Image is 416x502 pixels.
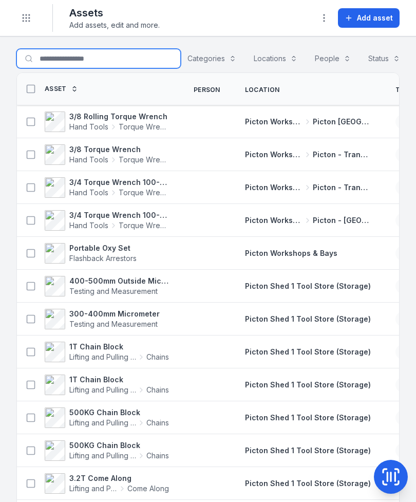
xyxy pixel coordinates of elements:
span: Picton - Transmission Bay [313,150,371,160]
span: Hand Tools [69,220,108,231]
span: Picton Shed 1 Tool Store (Storage) [245,314,371,323]
a: Picton Shed 1 Tool Store (Storage) [245,445,371,456]
a: 500KG Chain BlockLifting and Pulling ToolsChains [45,407,169,428]
strong: 1T Chain Block [69,375,169,385]
button: Categories [181,49,243,68]
span: Picton - Transmission Bay [313,182,371,193]
strong: 500KG Chain Block [69,407,169,418]
span: Torque Wrench [119,122,169,132]
strong: 3/8 Rolling Torque Wrench [69,111,169,122]
a: Picton Shed 1 Tool Store (Storage) [245,380,371,390]
span: Tag [395,86,409,94]
a: Picton Shed 1 Tool Store (Storage) [245,281,371,291]
span: Lifting and Pulling Tools [69,484,117,494]
button: Status [362,49,407,68]
span: Hand Tools [69,155,108,165]
span: Torque Wrench [119,220,169,231]
a: 3/8 Torque WrenchHand ToolsTorque Wrench [45,144,169,165]
strong: 400-500mm Outside Micrometer [69,276,169,286]
span: Asset [45,85,67,93]
button: People [308,49,357,68]
a: 3/8 Rolling Torque WrenchHand ToolsTorque Wrench [45,111,169,132]
span: Add asset [357,13,393,23]
span: Picton Workshops & Bays [245,117,303,127]
strong: 500KG Chain Block [69,440,169,451]
a: 1T Chain BlockLifting and Pulling ToolsChains [45,375,169,395]
strong: 3/8 Torque Wrench [69,144,169,155]
button: Toggle navigation [16,8,36,28]
span: Chains [146,385,169,395]
span: Lifting and Pulling Tools [69,451,136,461]
a: Picton Workshops & BaysPicton - Transmission Bay [245,182,371,193]
span: Hand Tools [69,188,108,198]
span: Lifting and Pulling Tools [69,352,136,362]
a: Picton Shed 1 Tool Store (Storage) [245,478,371,489]
a: 3.2T Come AlongLifting and Pulling ToolsCome Along [45,473,169,494]
strong: 1T Chain Block [69,342,169,352]
span: Location [245,86,279,94]
span: Picton Shed 1 Tool Store (Storage) [245,380,371,389]
button: Locations [247,49,304,68]
span: Picton Shed 1 Tool Store (Storage) [245,446,371,455]
span: Picton Shed 1 Tool Store (Storage) [245,479,371,488]
span: Picton Workshops & Bays [245,249,337,257]
a: Picton Workshops & BaysPicton - [GEOGRAPHIC_DATA] [245,215,371,226]
strong: 300-400mm Micrometer [69,309,160,319]
strong: 3/4 Torque Wrench 100-600 ft/lbs 447 [69,210,169,220]
span: Add assets, edit and more. [69,20,160,30]
span: Picton Workshops & Bays [245,215,303,226]
span: Chains [146,352,169,362]
strong: Portable Oxy Set [69,243,137,253]
span: Torque Wrench [119,155,169,165]
span: Testing and Measurement [69,320,158,328]
span: Lifting and Pulling Tools [69,418,136,428]
span: Lifting and Pulling Tools [69,385,136,395]
a: Picton Workshops & BaysPicton [GEOGRAPHIC_DATA] [245,117,371,127]
strong: 3/4 Torque Wrench 100-600 ft/lbs 0320601267 [69,177,169,188]
span: Come Along [127,484,169,494]
a: Asset [45,85,78,93]
h2: Assets [69,6,160,20]
a: Picton Shed 1 Tool Store (Storage) [245,413,371,423]
a: Portable Oxy SetFlashback Arrestors [45,243,137,264]
a: 1T Chain BlockLifting and Pulling ToolsChains [45,342,169,362]
span: Torque Wrench [119,188,169,198]
span: Picton Shed 1 Tool Store (Storage) [245,347,371,356]
a: 400-500mm Outside MicrometerTesting and Measurement [45,276,169,296]
span: Flashback Arrestors [69,254,137,263]
span: Hand Tools [69,122,108,132]
a: Picton Shed 1 Tool Store (Storage) [245,347,371,357]
a: 300-400mm MicrometerTesting and Measurement [45,309,160,329]
span: Picton Workshops & Bays [245,150,303,160]
a: Picton Workshops & Bays [245,248,337,258]
span: Picton - [GEOGRAPHIC_DATA] [313,215,371,226]
span: Picton [GEOGRAPHIC_DATA] [313,117,371,127]
a: 3/4 Torque Wrench 100-600 ft/lbs 447Hand ToolsTorque Wrench [45,210,169,231]
span: Person [194,86,220,94]
a: 3/4 Torque Wrench 100-600 ft/lbs 0320601267Hand ToolsTorque Wrench [45,177,169,198]
span: Chains [146,418,169,428]
span: Chains [146,451,169,461]
span: Testing and Measurement [69,287,158,295]
strong: 3.2T Come Along [69,473,169,484]
span: Picton Shed 1 Tool Store (Storage) [245,282,371,290]
span: Picton Workshops & Bays [245,182,303,193]
span: Picton Shed 1 Tool Store (Storage) [245,413,371,422]
a: Picton Shed 1 Tool Store (Storage) [245,314,371,324]
a: Picton Workshops & BaysPicton - Transmission Bay [245,150,371,160]
button: Add asset [338,8,400,28]
a: 500KG Chain BlockLifting and Pulling ToolsChains [45,440,169,461]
